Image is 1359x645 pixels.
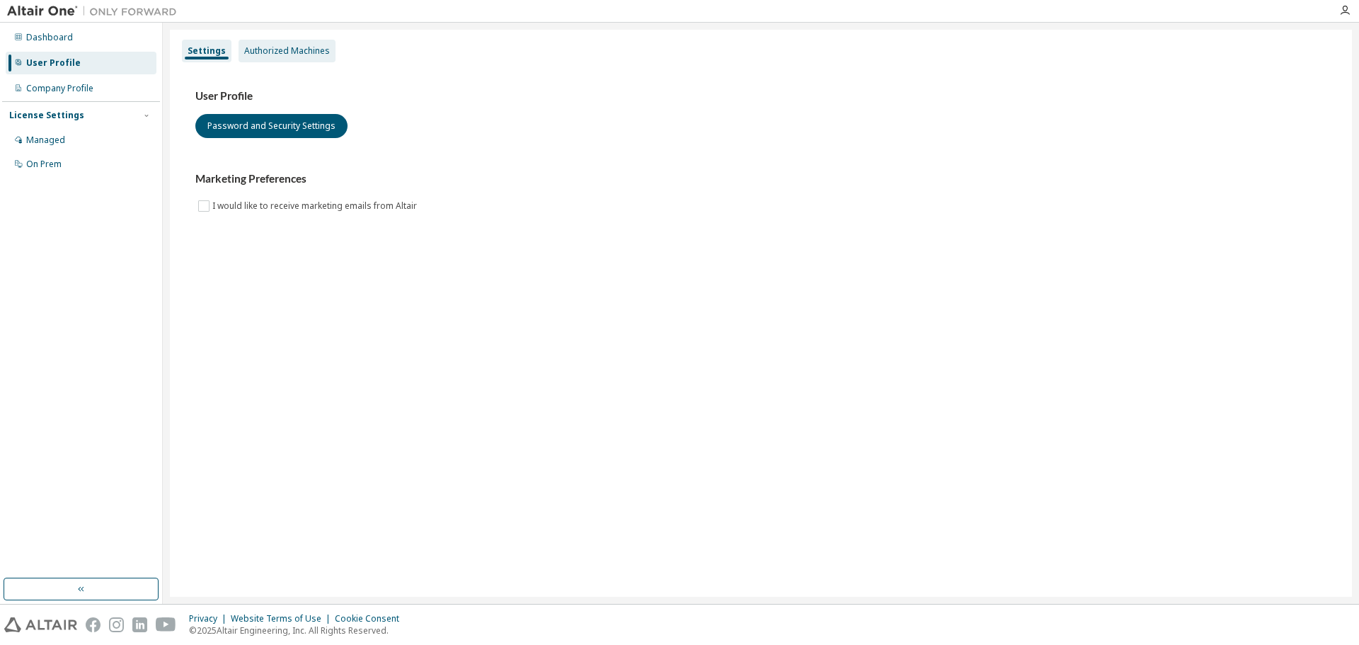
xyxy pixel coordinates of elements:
img: youtube.svg [156,617,176,632]
button: Password and Security Settings [195,114,348,138]
div: Privacy [189,613,231,624]
div: Settings [188,45,226,57]
div: License Settings [9,110,84,121]
div: Company Profile [26,83,93,94]
div: Authorized Machines [244,45,330,57]
label: I would like to receive marketing emails from Altair [212,198,420,215]
h3: Marketing Preferences [195,172,1326,186]
h3: User Profile [195,89,1326,103]
div: Dashboard [26,32,73,43]
img: instagram.svg [109,617,124,632]
div: User Profile [26,57,81,69]
img: Altair One [7,4,184,18]
div: On Prem [26,159,62,170]
div: Cookie Consent [335,613,408,624]
img: altair_logo.svg [4,617,77,632]
div: Website Terms of Use [231,613,335,624]
img: facebook.svg [86,617,101,632]
p: © 2025 Altair Engineering, Inc. All Rights Reserved. [189,624,408,637]
img: linkedin.svg [132,617,147,632]
div: Managed [26,135,65,146]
